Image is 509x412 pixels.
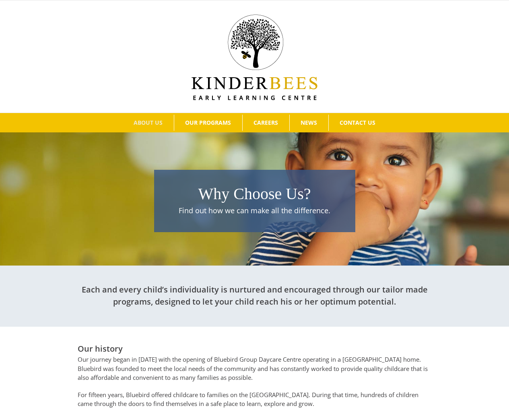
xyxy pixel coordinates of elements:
[185,120,231,126] span: OUR PROGRAMS
[123,115,174,131] a: ABOUT US
[243,115,289,131] a: CAREERS
[78,390,432,408] p: For fifteen years, Bluebird offered childcare to families on the [GEOGRAPHIC_DATA]. During that t...
[174,115,242,131] a: OUR PROGRAMS
[329,115,387,131] a: CONTACT US
[12,113,497,132] nav: Main Menu
[158,205,351,216] p: Find out how we can make all the difference.
[158,183,351,205] h1: Why Choose Us?
[78,355,432,382] p: Our journey began in [DATE] with the opening of Bluebird Group Daycare Centre operating in a [GEO...
[78,284,432,308] h2: Each and every child’s individuality is nurtured and encouraged through our tailor made programs,...
[340,120,375,126] span: CONTACT US
[192,14,317,100] img: Kinder Bees Logo
[78,343,432,355] h2: Our history
[290,115,328,131] a: NEWS
[253,120,278,126] span: CAREERS
[134,120,163,126] span: ABOUT US
[301,120,317,126] span: NEWS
